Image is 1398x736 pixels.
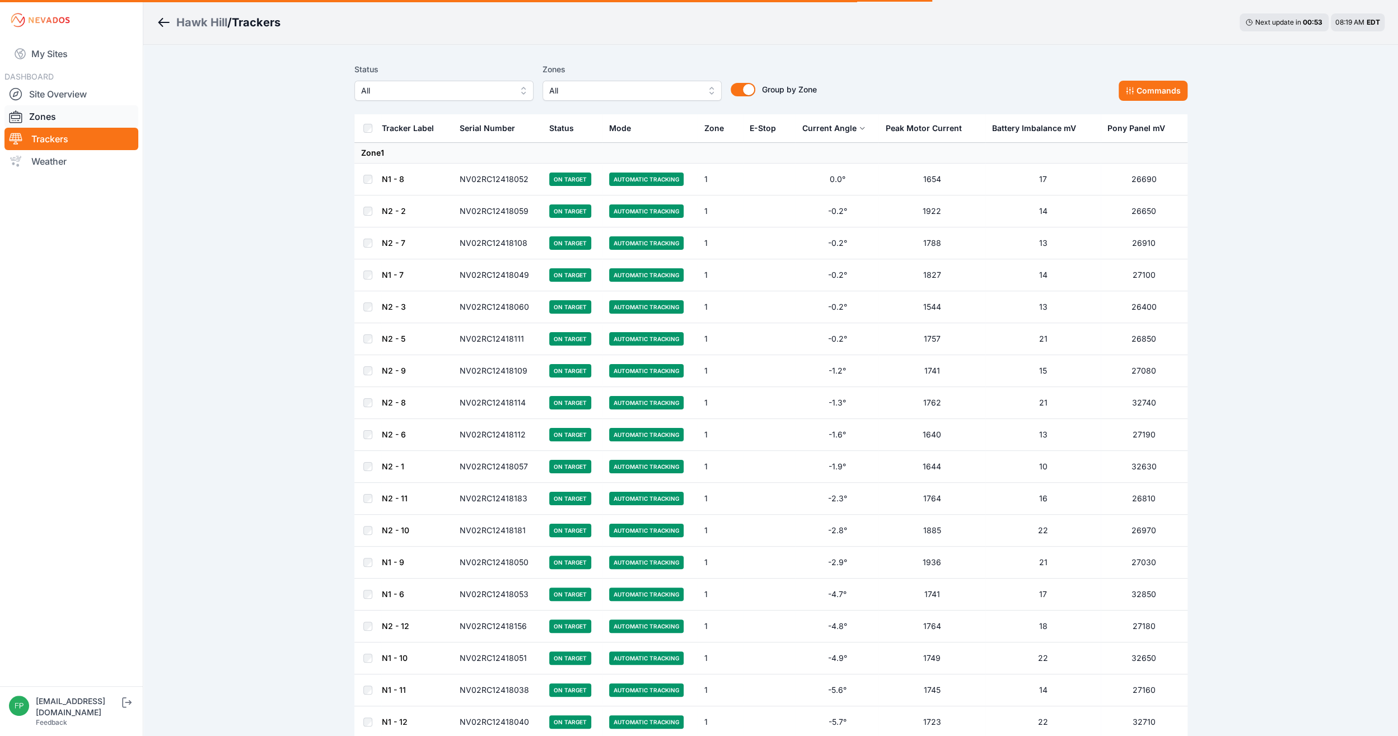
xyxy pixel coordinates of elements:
td: 21 [985,387,1101,419]
a: N2 - 10 [382,525,409,535]
td: 17 [985,164,1101,195]
button: Pony Panel mV [1107,115,1174,142]
td: NV02RC12418108 [453,227,543,259]
div: Battery Imbalance mV [992,123,1076,134]
td: NV02RC12418059 [453,195,543,227]
button: All [543,81,722,101]
td: -2.3° [796,483,878,515]
td: 1757 [878,323,985,355]
td: 1 [698,579,743,611]
a: N2 - 1 [382,462,404,471]
button: Peak Motor Current [885,115,970,142]
a: Site Overview [4,83,138,105]
button: Zone [704,115,733,142]
div: Current Angle [802,123,857,134]
td: NV02RC12418049 [453,259,543,291]
td: NV02RC12418156 [453,611,543,642]
span: Automatic Tracking [609,428,684,441]
span: Automatic Tracking [609,460,684,473]
span: Automatic Tracking [609,364,684,378]
td: -0.2° [796,259,878,291]
td: NV02RC12418112 [453,419,543,451]
td: 27100 [1101,259,1187,291]
td: 1885 [878,515,985,547]
div: Mode [609,123,631,134]
td: 1762 [878,387,985,419]
span: Automatic Tracking [609,651,684,665]
td: 1 [698,259,743,291]
td: 27190 [1101,419,1187,451]
td: 1 [698,451,743,483]
span: All [549,84,699,97]
td: -5.6° [796,674,878,706]
a: N2 - 7 [382,238,405,248]
div: [EMAIL_ADDRESS][DOMAIN_NAME] [36,696,120,718]
span: Automatic Tracking [609,556,684,569]
button: All [354,81,534,101]
a: N2 - 2 [382,206,406,216]
td: NV02RC12418111 [453,323,543,355]
span: On Target [549,428,591,441]
td: 1936 [878,547,985,579]
button: E-Stop [750,115,785,142]
a: Zones [4,105,138,128]
td: 1 [698,227,743,259]
td: 1749 [878,642,985,674]
span: On Target [549,268,591,282]
td: 1 [698,291,743,323]
div: E-Stop [750,123,776,134]
a: N1 - 7 [382,270,404,280]
label: Zones [543,63,722,76]
td: NV02RC12418183 [453,483,543,515]
td: 32650 [1101,642,1187,674]
span: Automatic Tracking [609,588,684,601]
span: Automatic Tracking [609,204,684,218]
span: On Target [549,588,591,601]
td: NV02RC12418109 [453,355,543,387]
td: NV02RC12418114 [453,387,543,419]
a: N2 - 8 [382,398,406,407]
td: 1654 [878,164,985,195]
td: NV02RC12418038 [453,674,543,706]
td: 21 [985,547,1101,579]
span: Automatic Tracking [609,268,684,282]
td: 1741 [878,355,985,387]
td: NV02RC12418052 [453,164,543,195]
td: 1764 [878,611,985,642]
span: On Target [549,556,591,569]
td: 26910 [1101,227,1187,259]
td: 1788 [878,227,985,259]
td: -1.6° [796,419,878,451]
td: 16 [985,483,1101,515]
span: On Target [549,524,591,537]
td: Zone 1 [354,143,1187,164]
td: 1 [698,164,743,195]
img: Nevados [9,11,72,29]
td: 1644 [878,451,985,483]
span: EDT [1367,18,1380,26]
td: 1 [698,674,743,706]
td: 14 [985,195,1101,227]
a: Hawk Hill [176,15,227,30]
div: Pony Panel mV [1107,123,1165,134]
span: On Target [549,651,591,665]
a: N2 - 6 [382,430,406,439]
span: / [227,15,232,30]
td: 1 [698,483,743,515]
td: 1544 [878,291,985,323]
td: 1 [698,642,743,674]
td: 22 [985,642,1101,674]
td: -0.2° [796,227,878,259]
span: On Target [549,236,591,250]
td: 32850 [1101,579,1187,611]
td: 0.0° [796,164,878,195]
span: Automatic Tracking [609,683,684,697]
span: Automatic Tracking [609,396,684,409]
td: 1 [698,611,743,642]
td: 13 [985,419,1101,451]
td: 22 [985,515,1101,547]
td: 17 [985,579,1101,611]
td: 21 [985,323,1101,355]
span: On Target [549,460,591,473]
span: All [361,84,511,97]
